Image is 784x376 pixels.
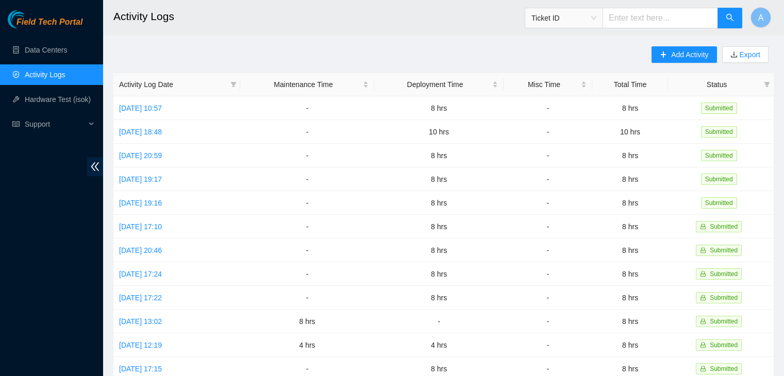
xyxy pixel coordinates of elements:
a: [DATE] 20:59 [119,151,162,160]
td: 8 hrs [374,238,504,262]
button: search [718,8,742,28]
span: A [758,11,764,24]
span: Submitted [710,365,738,372]
td: 8 hrs [374,96,504,120]
button: plusAdd Activity [652,46,716,63]
td: 8 hrs [592,144,669,167]
td: 8 hrs [374,191,504,215]
td: 8 hrs [240,310,374,333]
td: 8 hrs [592,286,669,310]
td: - [504,215,592,238]
span: Support [25,114,86,134]
button: downloadExport [722,46,769,63]
span: filter [228,77,239,92]
span: Ticket ID [531,10,596,26]
span: filter [764,81,770,88]
span: filter [762,77,772,92]
span: Submitted [710,318,738,325]
td: 4 hrs [374,333,504,357]
span: lock [700,271,706,277]
span: Submitted [710,294,738,301]
span: filter [230,81,237,88]
td: - [504,144,592,167]
span: Submitted [710,341,738,349]
a: Export [738,50,760,59]
td: 8 hrs [374,167,504,191]
td: 8 hrs [592,96,669,120]
button: A [750,7,771,28]
td: 8 hrs [592,333,669,357]
a: [DATE] 13:02 [119,317,162,326]
td: 8 hrs [592,238,669,262]
span: Status [674,79,760,90]
td: - [240,120,374,144]
span: Submitted [701,197,737,209]
td: - [504,96,592,120]
a: Activity Logs [25,71,65,79]
span: lock [700,318,706,324]
span: double-left [87,157,103,176]
td: 8 hrs [592,215,669,238]
img: Akamai Technologies [8,10,52,28]
span: Submitted [701,126,737,138]
a: [DATE] 12:19 [119,341,162,349]
td: - [504,120,592,144]
span: search [726,13,734,23]
td: - [240,191,374,215]
span: Submitted [710,223,738,230]
td: 8 hrs [374,144,504,167]
span: Activity Log Date [119,79,226,90]
a: [DATE] 18:48 [119,128,162,136]
span: download [730,51,738,59]
td: - [504,310,592,333]
td: - [504,238,592,262]
td: - [240,96,374,120]
span: Submitted [710,247,738,254]
span: lock [700,342,706,348]
a: [DATE] 17:10 [119,223,162,231]
a: Hardware Test (isok) [25,95,91,104]
span: Submitted [701,150,737,161]
a: [DATE] 17:15 [119,365,162,373]
a: [DATE] 10:57 [119,104,162,112]
span: lock [700,247,706,253]
span: lock [700,366,706,372]
td: - [504,167,592,191]
a: [DATE] 17:24 [119,270,162,278]
a: Data Centers [25,46,67,54]
td: - [240,144,374,167]
td: - [240,238,374,262]
td: 8 hrs [374,262,504,286]
a: [DATE] 20:46 [119,246,162,254]
span: Submitted [701,102,737,114]
td: - [240,262,374,286]
td: 8 hrs [592,191,669,215]
td: 10 hrs [374,120,504,144]
a: [DATE] 19:16 [119,199,162,207]
td: - [504,286,592,310]
td: 4 hrs [240,333,374,357]
span: lock [700,224,706,230]
td: 8 hrs [592,310,669,333]
span: plus [660,51,667,59]
th: Total Time [592,73,669,96]
span: lock [700,295,706,301]
td: 8 hrs [592,167,669,191]
td: 8 hrs [374,286,504,310]
span: Submitted [701,174,737,185]
td: - [504,333,592,357]
a: [DATE] 19:17 [119,175,162,183]
a: [DATE] 17:22 [119,294,162,302]
td: - [240,215,374,238]
a: Akamai TechnologiesField Tech Portal [8,19,82,32]
td: 8 hrs [592,262,669,286]
span: Submitted [710,270,738,278]
span: Field Tech Portal [16,18,82,27]
span: read [12,121,20,128]
td: - [504,191,592,215]
td: 8 hrs [374,215,504,238]
td: - [504,262,592,286]
td: 10 hrs [592,120,669,144]
input: Enter text here... [603,8,718,28]
td: - [240,286,374,310]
